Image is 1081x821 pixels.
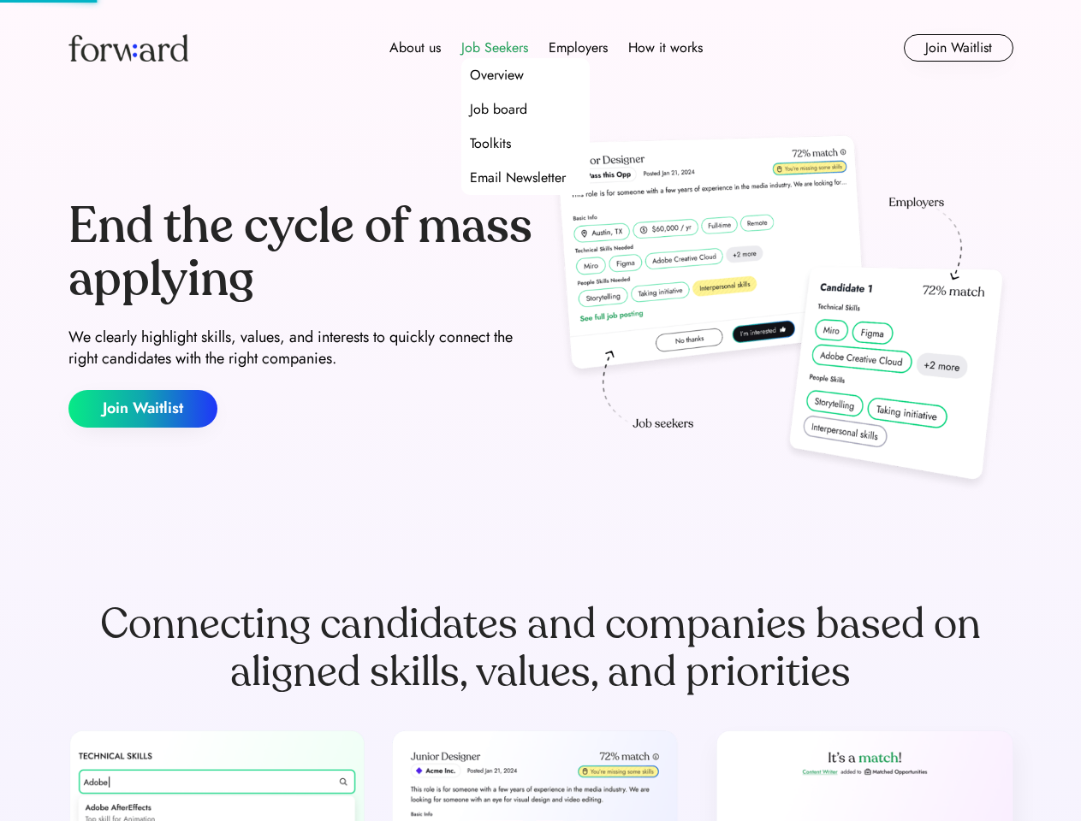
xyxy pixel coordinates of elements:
[68,34,188,62] img: Forward logo
[549,38,608,58] div: Employers
[470,168,566,188] div: Email Newsletter
[68,390,217,428] button: Join Waitlist
[904,34,1013,62] button: Join Waitlist
[68,327,534,369] div: We clearly highlight skills, values, and interests to quickly connect the right candidates with t...
[628,38,703,58] div: How it works
[548,130,1013,498] img: hero-image.png
[389,38,441,58] div: About us
[470,133,511,154] div: Toolkits
[68,600,1013,696] div: Connecting candidates and companies based on aligned skills, values, and priorities
[470,65,524,86] div: Overview
[68,200,534,305] div: End the cycle of mass applying
[461,38,528,58] div: Job Seekers
[470,99,527,120] div: Job board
